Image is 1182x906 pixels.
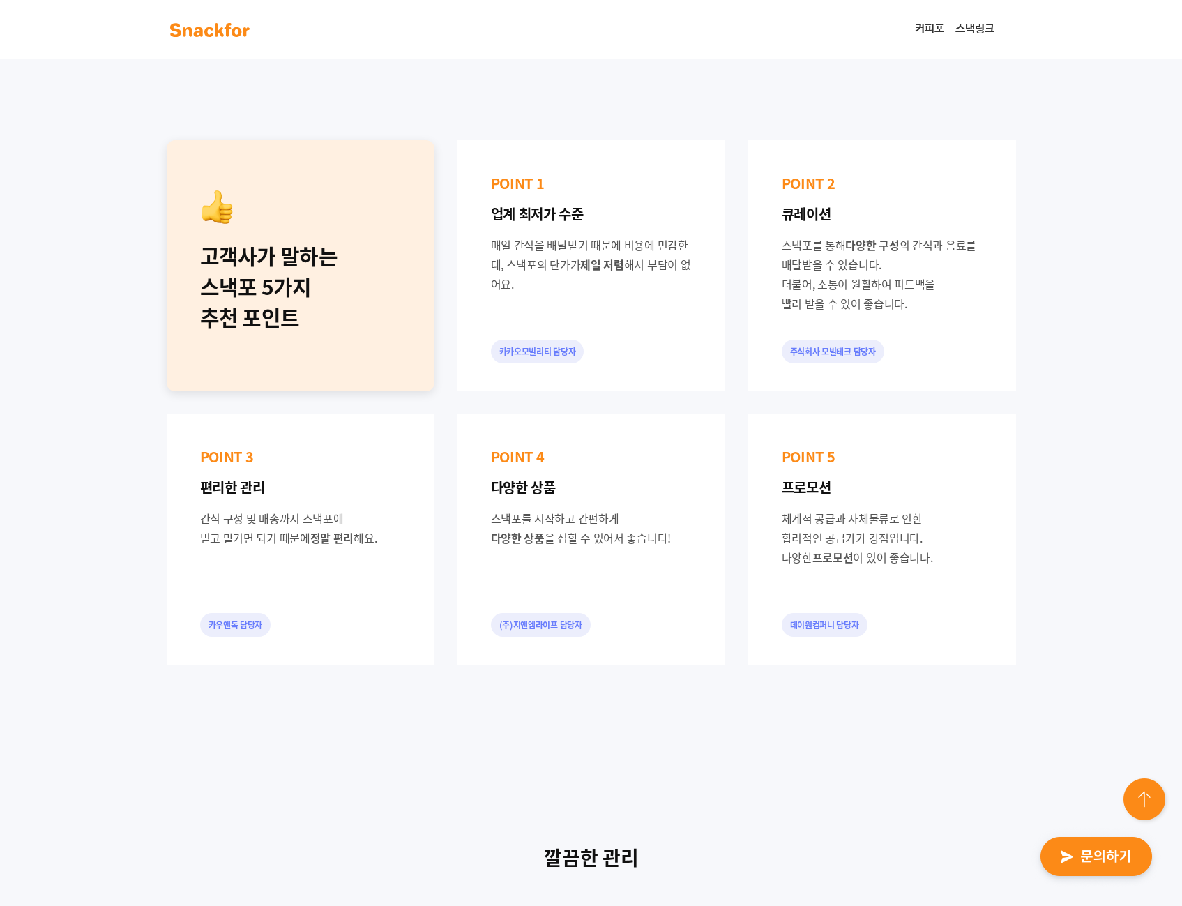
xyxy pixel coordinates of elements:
div: 고객사가 말하는 스낵포 5가지 추천 포인트 [200,241,401,333]
p: 프로모션 [782,478,983,497]
a: 스낵링크 [950,15,1000,43]
img: recommend.png [200,190,234,224]
div: (주)지앤엠라이프 담당자 [491,613,591,637]
a: 커피포 [909,15,950,43]
img: background-main-color.svg [166,19,254,41]
div: 간식 구성 및 배송까지 스낵포에 믿고 맡기면 되기 때문에 해요. [200,508,401,548]
p: POINT 5 [782,447,983,467]
span: 제일 저렴 [580,256,624,273]
span: 홈 [44,463,52,474]
span: 다양한 구성 [845,236,899,253]
div: 주식회사 모빌테크 담당자 [782,340,884,363]
p: 다양한 상품 [491,478,692,497]
div: 체계적 공급과 자체물류로 인한 합리적인 공급가가 강점입니다. 다양한 이 있어 좋습니다. [782,508,983,567]
p: POINT 3 [200,447,401,467]
a: 대화 [92,442,180,477]
a: 설정 [180,442,268,477]
span: 대화 [128,464,144,475]
span: 정말 편리 [310,529,354,546]
div: 스낵포를 시작하고 간편하게 을 접할 수 있어서 좋습니다! [491,508,692,548]
p: 업계 최저가 수준 [491,204,692,224]
div: 데이원컴퍼니 담당자 [782,613,867,637]
div: 스낵포를 통해 의 간식과 음료를 배달받을 수 있습니다. 더불어, 소통이 원활하여 피드백을 빨리 받을 수 있어 좋습니다. [782,235,983,313]
span: 설정 [215,463,232,474]
p: 편리한 관리 [200,478,401,497]
p: POINT 2 [782,174,983,193]
span: 다양한 상품 [491,529,545,546]
div: 카카오모빌리티 담당자 [491,340,584,363]
p: 큐레이션 [782,204,983,224]
a: 홈 [4,442,92,477]
span: 프로모션 [812,549,854,566]
p: POINT 4 [491,447,692,467]
div: 매일 간식을 배달받기 때문에 비용에 민감한데, 스낵포의 단가가 해서 부담이 없어요. [491,235,692,294]
p: 깔끔한 관리 [156,843,1027,873]
p: POINT 1 [491,174,692,193]
img: floating-button [1121,776,1171,826]
div: 카우앤독 담당자 [200,613,271,637]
